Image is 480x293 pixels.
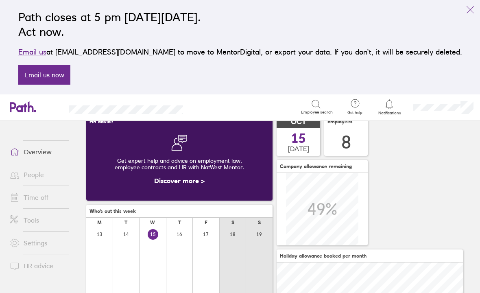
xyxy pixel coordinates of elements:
span: Get help [342,110,368,115]
a: People [3,166,69,183]
div: S [258,220,261,225]
div: T [124,220,127,225]
div: W [150,220,155,225]
span: HR advice [89,119,113,125]
a: Settings [3,235,69,251]
span: 15 [291,132,306,145]
a: Tools [3,212,69,228]
div: 8 [341,132,351,153]
span: Company allowance remaining [280,164,352,169]
a: Notifications [376,98,403,116]
div: M [97,220,102,225]
div: F [205,220,207,225]
a: Email us [18,48,46,56]
span: Employees [327,119,353,125]
a: Time off [3,189,69,206]
span: OCT [291,118,306,126]
a: Overview [3,144,69,160]
span: Holiday allowance booked per month [280,253,367,259]
p: at [EMAIL_ADDRESS][DOMAIN_NAME] to move to MentorDigital, or export your data. If you don’t, it w... [18,46,462,58]
a: Discover more > [154,177,205,185]
span: [DATE] [288,145,309,152]
div: Search [205,103,226,110]
a: Email us now [18,65,70,85]
div: T [178,220,181,225]
div: S [231,220,234,225]
span: Notifications [376,111,403,116]
a: HR advice [3,258,69,274]
div: Get expert help and advice on employment law, employee contracts and HR with NatWest Mentor. [93,151,266,177]
span: Who's out this week [89,208,136,214]
h2: Path closes at 5 pm [DATE][DATE]. Act now. [18,10,462,39]
span: Employee search [301,110,333,115]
